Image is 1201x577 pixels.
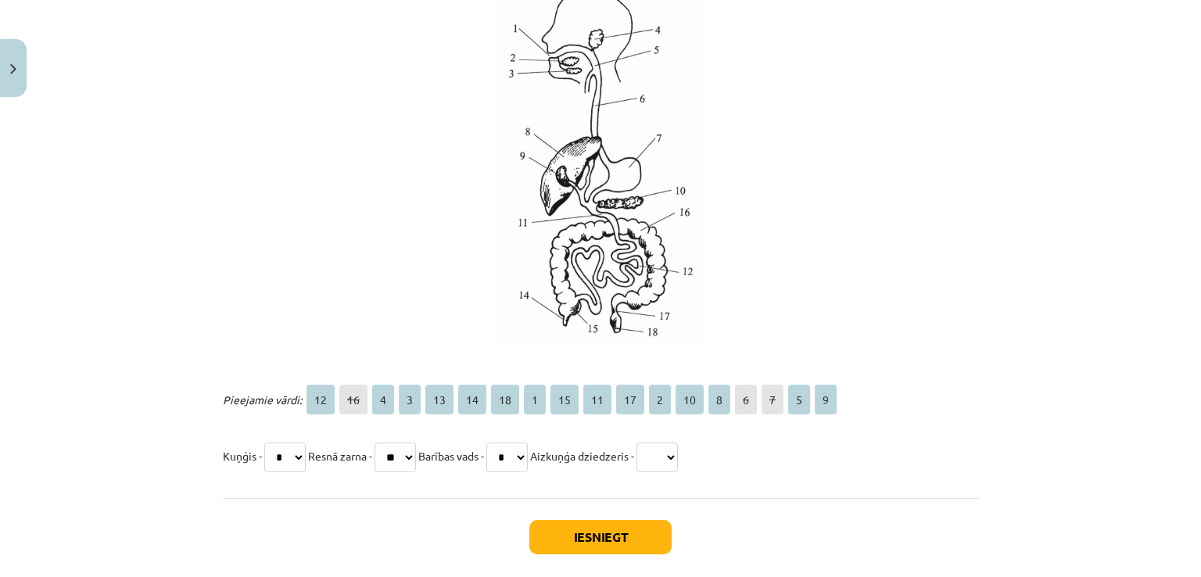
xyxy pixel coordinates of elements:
span: 5 [788,385,810,414]
span: 7 [762,385,783,414]
span: 2 [649,385,671,414]
span: 12 [307,385,335,414]
button: Iesniegt [529,520,672,554]
span: 13 [425,385,454,414]
span: 3 [399,385,421,414]
span: 17 [616,385,644,414]
span: 11 [583,385,611,414]
span: 10 [676,385,704,414]
span: 6 [735,385,757,414]
span: 16 [339,385,367,414]
span: 4 [372,385,394,414]
span: 15 [550,385,579,414]
img: icon-close-lesson-0947bae3869378f0d4975bcd49f059093ad1ed9edebbc8119c70593378902aed.svg [10,64,16,74]
span: 14 [458,385,486,414]
span: 9 [815,385,837,414]
span: Resnā zarna - [308,449,372,463]
span: 1 [524,385,546,414]
span: Pieejamie vārdi: [223,392,302,407]
span: Barības vads - [418,449,484,463]
span: 18 [491,385,519,414]
span: Aizkuņģa dziedzeris - [530,449,634,463]
span: Kuņģis - [223,449,262,463]
span: 8 [708,385,730,414]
